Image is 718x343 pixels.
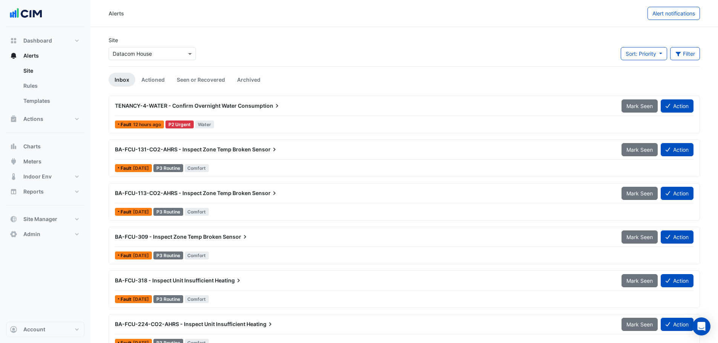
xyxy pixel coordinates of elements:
[133,253,149,258] span: Thu 11-Sep-2025 13:15 AEST
[661,230,694,244] button: Action
[17,63,84,78] a: Site
[622,99,658,113] button: Mark Seen
[153,252,183,259] div: P3 Routine
[6,139,84,154] button: Charts
[185,295,209,303] span: Comfort
[6,33,84,48] button: Dashboard
[23,37,52,44] span: Dashboard
[6,322,84,337] button: Account
[252,189,278,197] span: Sensor
[622,274,658,287] button: Mark Seen
[622,143,658,156] button: Mark Seen
[661,187,694,200] button: Action
[626,146,653,153] span: Mark Seen
[115,102,237,109] span: TENANCY-4-WATER - Confirm Overnight Water
[6,154,84,169] button: Meters
[622,230,658,244] button: Mark Seen
[23,115,43,123] span: Actions
[10,52,17,59] app-icon: Alerts
[115,190,251,196] span: BA-FCU-113-CO2-AHRS - Inspect Zone Temp Broken
[621,47,667,60] button: Sort: Priority
[23,230,40,238] span: Admin
[121,297,133,302] span: Fault
[133,122,161,127] span: Fri 10-Oct-2025 02:15 AEDT
[6,169,84,184] button: Indoor Env
[622,187,658,200] button: Mark Seen
[223,233,249,241] span: Sensor
[153,164,183,172] div: P3 Routine
[626,190,653,197] span: Mark Seen
[165,120,194,128] div: P2 Urgent
[17,93,84,108] a: Templates
[246,320,274,328] span: Heating
[10,230,17,238] app-icon: Admin
[115,233,222,240] span: BA-FCU-309 - Inspect Zone Temp Broken
[661,143,694,156] button: Action
[10,37,17,44] app-icon: Dashboard
[10,215,17,223] app-icon: Site Manager
[171,73,231,87] a: Seen or Recovered
[23,188,44,195] span: Reports
[670,47,700,60] button: Filter
[195,120,214,128] span: Water
[626,50,656,57] span: Sort: Priority
[23,158,41,165] span: Meters
[133,209,149,215] span: Fri 12-Sep-2025 08:15 AEST
[121,210,133,214] span: Fault
[626,321,653,328] span: Mark Seen
[10,173,17,180] app-icon: Indoor Env
[185,208,209,216] span: Comfort
[153,295,183,303] div: P3 Routine
[185,252,209,259] span: Comfort
[661,318,694,331] button: Action
[135,73,171,87] a: Actioned
[215,277,242,284] span: Heating
[23,173,52,180] span: Indoor Env
[23,143,41,150] span: Charts
[23,326,45,333] span: Account
[10,115,17,123] app-icon: Actions
[115,277,214,284] span: BA-FCU-318 - Inspect Unit Insufficient
[626,234,653,240] span: Mark Seen
[231,73,266,87] a: Archived
[109,9,124,17] div: Alerts
[17,78,84,93] a: Rules
[6,212,84,227] button: Site Manager
[692,317,710,335] div: Open Intercom Messenger
[10,143,17,150] app-icon: Charts
[622,318,658,331] button: Mark Seen
[238,102,281,110] span: Consumption
[121,166,133,171] span: Fault
[252,146,278,153] span: Sensor
[6,48,84,63] button: Alerts
[109,36,118,44] label: Site
[115,146,251,152] span: BA-FCU-131-CO2-AHRS - Inspect Zone Temp Broken
[23,52,39,59] span: Alerts
[109,73,135,87] a: Inbox
[133,165,149,171] span: Sat 13-Sep-2025 04:30 AEST
[6,111,84,127] button: Actions
[626,277,653,284] span: Mark Seen
[121,253,133,258] span: Fault
[661,99,694,113] button: Action
[626,103,653,109] span: Mark Seen
[661,274,694,287] button: Action
[6,227,84,242] button: Admin
[6,184,84,199] button: Reports
[23,215,57,223] span: Site Manager
[6,63,84,111] div: Alerts
[652,10,695,17] span: Alert notifications
[10,158,17,165] app-icon: Meters
[121,122,133,127] span: Fault
[133,296,149,302] span: Mon 02-Sep-2024 05:15 AEST
[153,208,183,216] div: P3 Routine
[648,7,700,20] button: Alert notifications
[10,188,17,195] app-icon: Reports
[185,164,209,172] span: Comfort
[9,6,43,21] img: Company Logo
[115,321,245,327] span: BA-FCU-224-CO2-AHRS - Inspect Unit Insufficient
